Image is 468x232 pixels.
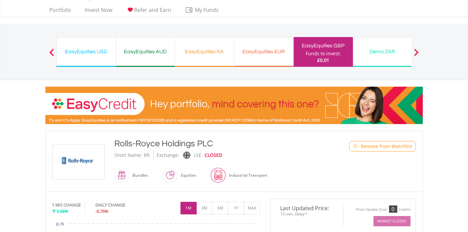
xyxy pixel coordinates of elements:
button: Watchlist - Remove from Watchlist [349,141,416,152]
span: 15-min. Delay* [276,211,338,217]
img: EQU.GBP.RR.png [54,145,103,179]
span: My Funds [185,6,229,14]
div: Funds to invest: [306,50,341,57]
button: 6M [212,202,229,214]
div: EasyEquities AUD [120,47,171,56]
button: Market Closed [374,216,411,226]
div: Rolls-Royce Holdings PLC [115,138,323,150]
img: EasyCredit Promotion Banner [45,87,423,124]
a: Invest Now [82,7,115,17]
button: Next [410,52,423,59]
span: 9.68% [57,208,69,214]
div: Credits [399,207,411,212]
button: 3M [196,202,213,214]
div: Short Name: [115,150,142,161]
text: 11.75 [55,222,64,226]
button: 1Y [228,202,244,214]
a: Refer and Earn [124,7,174,17]
div: EasyEquities GBP [298,41,349,50]
div: EasyEquities EUR [238,47,289,56]
div: EasyEquities RA [179,47,230,56]
button: 1M [181,202,197,214]
span: -0.76% [95,208,108,214]
div: Industrial Transport [226,167,268,183]
span: Last Updated Price: [276,206,338,211]
img: Watchlist [353,144,358,149]
button: Previous [45,52,58,59]
div: 0 [389,206,397,213]
div: EasyEquities USD [61,47,112,56]
div: Bundles [130,167,148,183]
div: Exchange: [157,150,180,161]
span: Refer and Earn [134,6,172,14]
span: £0.01 [317,57,329,63]
div: LSE [194,150,202,161]
div: 1 MO CHANGE [52,202,81,208]
div: Equities [178,167,196,183]
button: MAX [244,202,260,214]
div: DAILY CHANGE [95,202,147,208]
a: Portfolio [47,7,74,17]
div: CLOSED [205,150,223,161]
img: lse.png [183,152,190,159]
div: Price Update Cost: [356,207,388,212]
span: - Remove from Watchlist [358,143,412,150]
div: Demo ZAR [357,47,408,56]
div: RR [144,150,150,161]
